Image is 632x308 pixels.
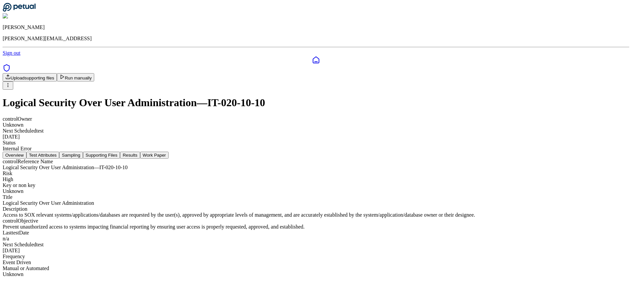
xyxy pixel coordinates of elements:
nav: Tabs [3,152,629,159]
div: Logical Security Over User Administration — IT-020-10-10 [3,165,629,170]
div: Next Scheduled test [3,128,629,134]
a: Dashboard [3,56,629,64]
div: [DATE] [3,248,629,254]
a: Go to Dashboard [3,7,36,13]
div: Key or non key [3,182,629,188]
h1: Logical Security Over User Administration — IT-020-10-10 [3,97,629,109]
p: [PERSON_NAME][EMAIL_ADDRESS] [3,36,629,42]
div: Unknown [3,188,629,194]
a: SOC [3,64,629,73]
img: Andrew Li [3,13,31,19]
div: control Owner [3,116,629,122]
span: Logical Security Over User Administration [3,200,94,206]
div: Unknown [3,271,629,277]
a: Sign out [3,50,20,56]
div: control Reference Name [3,159,629,165]
div: Last test Date [3,230,629,236]
div: Risk [3,170,629,176]
p: [PERSON_NAME] [3,24,629,30]
button: Overview [3,152,26,159]
button: More Options [3,81,13,90]
div: Status [3,140,629,146]
div: Access to SOX relevant systems/applications/databases are requested by the user(s), approved by a... [3,212,629,218]
div: [DATE] [3,134,629,140]
div: Description [3,206,629,212]
div: Title [3,194,629,200]
span: Unknown [3,122,23,128]
div: Prevent unauthorized access to systems impacting financial reporting by ensuring user access is p... [3,224,629,230]
button: Test Attributes [26,152,59,159]
div: Event Driven [3,260,629,265]
button: Supporting Files [83,152,120,159]
button: Work Paper [140,152,169,159]
button: Sampling [59,152,83,159]
button: Uploadsupporting files [3,73,57,81]
div: Manual or Automated [3,265,629,271]
div: Internal Error [3,146,629,152]
div: High [3,176,629,182]
div: control Objective [3,218,629,224]
button: Run manually [57,73,95,81]
div: Next Scheduled test [3,242,629,248]
div: n/a [3,236,629,242]
button: Results [120,152,140,159]
div: Frequency [3,254,629,260]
